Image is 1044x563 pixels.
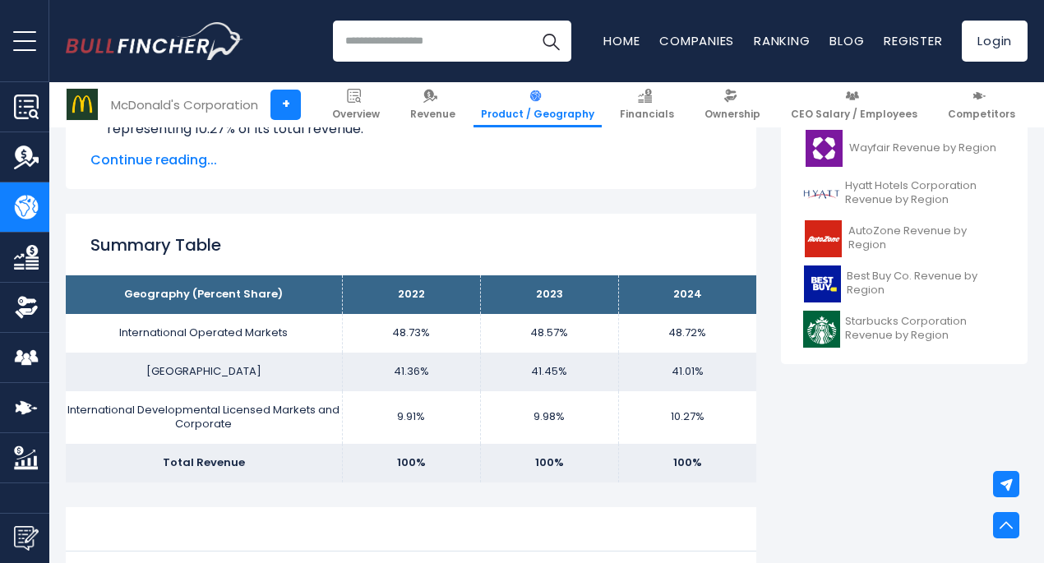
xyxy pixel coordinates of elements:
[803,220,843,257] img: AZO logo
[847,270,1005,298] span: Best Buy Co. Revenue by Region
[66,22,243,60] img: Bullfincher logo
[403,82,463,127] a: Revenue
[342,353,480,391] td: 41.36%
[793,126,1015,171] a: Wayfair Revenue by Region
[480,314,618,353] td: 48.57%
[793,307,1015,352] a: Starbucks Corporation Revenue by Region
[618,391,756,444] td: 10.27%
[66,353,342,391] td: [GEOGRAPHIC_DATA]
[620,108,674,121] span: Financials
[829,32,864,49] a: Blog
[66,275,342,314] th: Geography (Percent Share)
[342,314,480,353] td: 48.73%
[618,275,756,314] th: 2024
[530,21,571,62] button: Search
[473,82,602,127] a: Product / Geography
[697,82,768,127] a: Ownership
[410,108,455,121] span: Revenue
[107,139,321,158] b: International Operated Markets
[940,82,1023,127] a: Competitors
[270,90,301,120] a: +
[14,295,39,320] img: Ownership
[90,233,732,257] h2: Summary Table
[803,265,842,302] img: BBY logo
[845,179,1005,207] span: Hyatt Hotels Corporation Revenue by Region
[612,82,681,127] a: Financials
[66,22,243,60] a: Go to homepage
[793,261,1015,307] a: Best Buy Co. Revenue by Region
[67,89,98,120] img: MCD logo
[342,391,480,444] td: 9.91%
[618,314,756,353] td: 48.72%
[803,175,840,212] img: H logo
[90,150,732,170] span: Continue reading...
[111,95,258,114] div: McDonald's Corporation
[66,314,342,353] td: International Operated Markets
[480,275,618,314] th: 2023
[845,315,1005,343] span: Starbucks Corporation Revenue by Region
[90,139,732,178] li: generated $12.63 B in revenue, representing 48.72% of its total revenue.
[342,275,480,314] th: 2022
[66,391,342,444] td: International Developmental Licensed Markets and Corporate
[603,32,640,49] a: Home
[783,82,925,127] a: CEO Salary / Employees
[481,108,594,121] span: Product / Geography
[803,130,844,167] img: W logo
[948,108,1015,121] span: Competitors
[884,32,942,49] a: Register
[480,353,618,391] td: 41.45%
[618,353,756,391] td: 41.01%
[791,108,917,121] span: CEO Salary / Employees
[342,444,480,482] td: 100%
[332,108,380,121] span: Overview
[618,444,756,482] td: 100%
[480,444,618,482] td: 100%
[803,311,840,348] img: SBUX logo
[793,171,1015,216] a: Hyatt Hotels Corporation Revenue by Region
[659,32,734,49] a: Companies
[849,141,996,155] span: Wayfair Revenue by Region
[66,444,342,482] td: Total Revenue
[480,391,618,444] td: 9.98%
[704,108,760,121] span: Ownership
[754,32,810,49] a: Ranking
[962,21,1028,62] a: Login
[793,216,1015,261] a: AutoZone Revenue by Region
[325,82,387,127] a: Overview
[848,224,1005,252] span: AutoZone Revenue by Region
